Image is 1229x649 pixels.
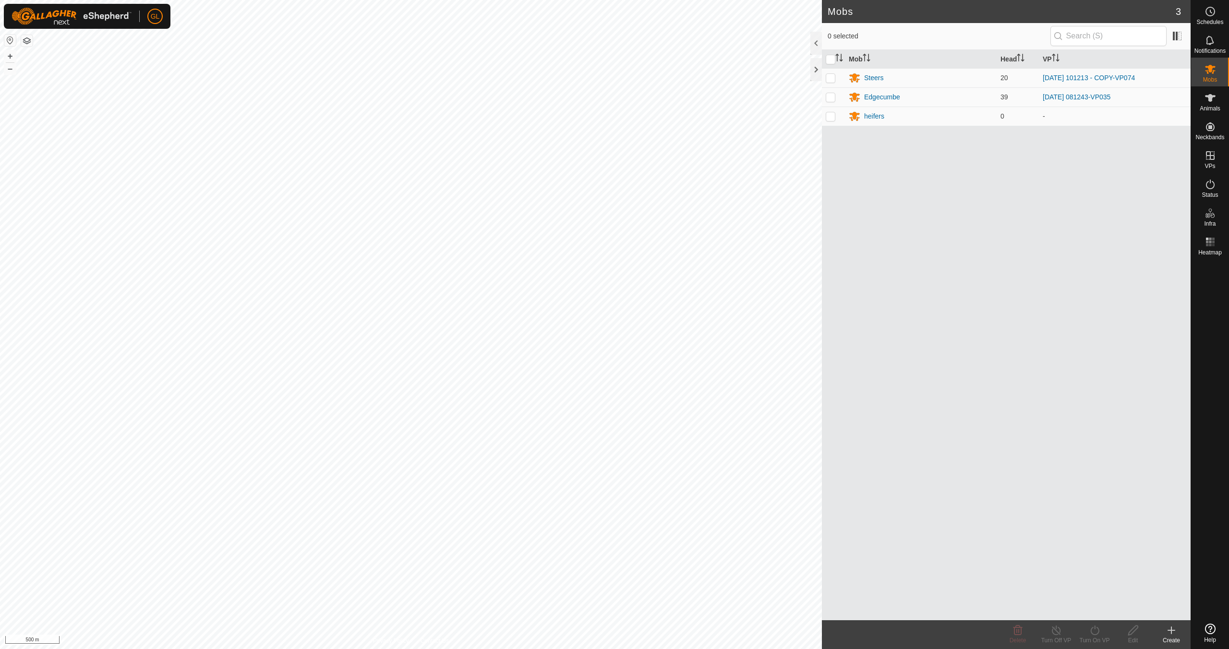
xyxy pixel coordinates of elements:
th: VP [1039,50,1191,69]
div: Turn On VP [1075,636,1114,645]
input: Search (S) [1050,26,1167,46]
button: – [4,63,16,74]
span: GL [151,12,160,22]
span: Animals [1200,106,1220,111]
td: - [1039,107,1191,126]
span: VPs [1205,163,1215,169]
h2: Mobs [828,6,1176,17]
span: 39 [1000,93,1008,101]
div: Turn Off VP [1037,636,1075,645]
div: Edgecumbe [864,92,900,102]
a: Contact Us [421,637,449,645]
span: Notifications [1194,48,1226,54]
a: Privacy Policy [373,637,409,645]
span: Heatmap [1198,250,1222,255]
div: Steers [864,73,883,83]
div: Edit [1114,636,1152,645]
span: 0 selected [828,31,1050,41]
span: Infra [1204,221,1216,227]
span: Status [1202,192,1218,198]
th: Head [997,50,1039,69]
span: Delete [1010,637,1026,644]
a: [DATE] 081243-VP035 [1043,93,1110,101]
a: Help [1191,620,1229,647]
p-sorticon: Activate to sort [835,55,843,63]
button: Map Layers [21,35,33,47]
span: 20 [1000,74,1008,82]
div: Create [1152,636,1191,645]
div: heifers [864,111,884,121]
p-sorticon: Activate to sort [863,55,870,63]
span: Schedules [1196,19,1223,25]
span: Help [1204,637,1216,643]
p-sorticon: Activate to sort [1017,55,1024,63]
button: + [4,50,16,62]
img: Gallagher Logo [12,8,132,25]
th: Mob [845,50,997,69]
a: [DATE] 101213 - COPY-VP074 [1043,74,1135,82]
span: Neckbands [1195,134,1224,140]
span: 3 [1176,4,1181,19]
button: Reset Map [4,35,16,46]
span: Mobs [1203,77,1217,83]
p-sorticon: Activate to sort [1052,55,1060,63]
span: 0 [1000,112,1004,120]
